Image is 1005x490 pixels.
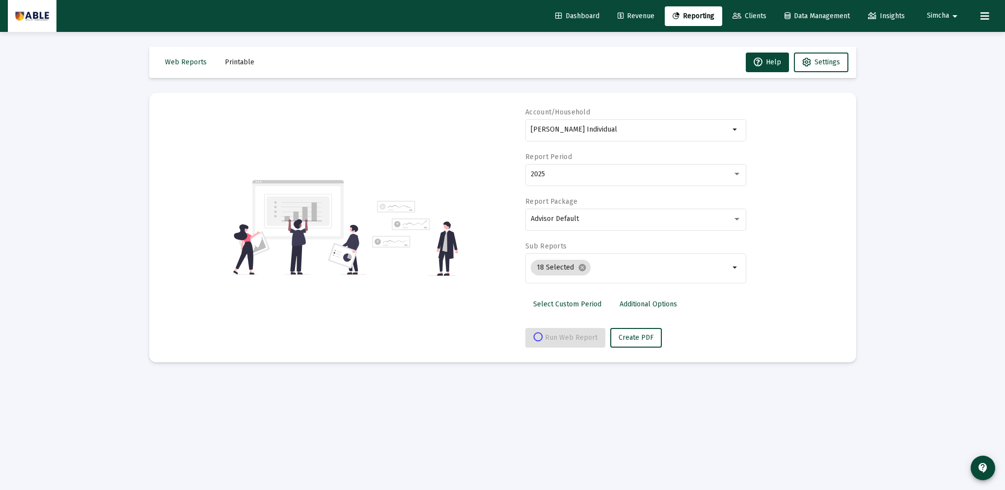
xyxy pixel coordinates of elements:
[533,333,598,342] span: Run Web Report
[225,58,254,66] span: Printable
[620,300,677,308] span: Additional Options
[15,6,49,26] img: Dashboard
[372,201,458,276] img: reporting-alt
[531,170,545,178] span: 2025
[525,197,577,206] label: Report Package
[785,12,850,20] span: Data Management
[555,12,599,20] span: Dashboard
[525,108,590,116] label: Account/Household
[733,12,766,20] span: Clients
[730,124,741,136] mat-icon: arrow_drop_down
[525,328,605,348] button: Run Web Report
[531,126,730,134] input: Search or select an account or household
[157,53,215,72] button: Web Reports
[754,58,781,66] span: Help
[610,6,662,26] a: Revenue
[868,12,905,20] span: Insights
[525,242,567,250] label: Sub Reports
[927,12,949,20] span: Simcha
[533,300,601,308] span: Select Custom Period
[777,6,858,26] a: Data Management
[610,328,662,348] button: Create PDF
[531,260,591,275] mat-chip: 18 Selected
[665,6,722,26] a: Reporting
[730,262,741,273] mat-icon: arrow_drop_down
[531,258,730,277] mat-chip-list: Selection
[977,462,989,474] mat-icon: contact_support
[547,6,607,26] a: Dashboard
[949,6,961,26] mat-icon: arrow_drop_down
[815,58,840,66] span: Settings
[217,53,262,72] button: Printable
[231,179,366,276] img: reporting
[619,333,653,342] span: Create PDF
[578,263,587,272] mat-icon: cancel
[531,215,579,223] span: Advisor Default
[794,53,848,72] button: Settings
[746,53,789,72] button: Help
[915,6,973,26] button: Simcha
[618,12,654,20] span: Revenue
[165,58,207,66] span: Web Reports
[860,6,913,26] a: Insights
[525,153,572,161] label: Report Period
[673,12,714,20] span: Reporting
[725,6,774,26] a: Clients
